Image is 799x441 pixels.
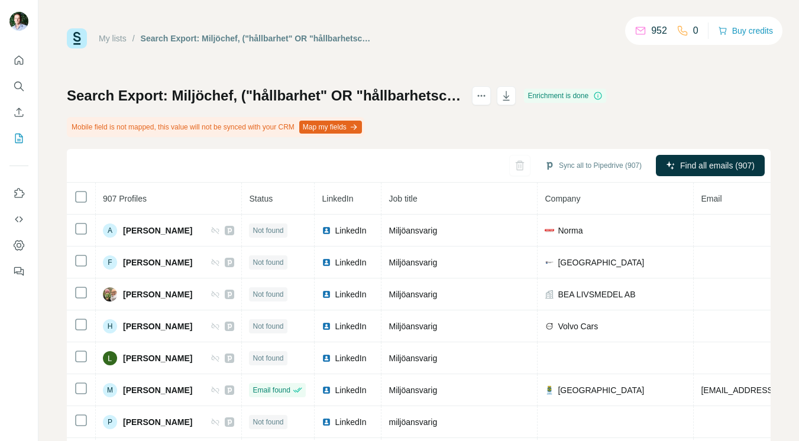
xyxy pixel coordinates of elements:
span: LinkedIn [335,352,366,364]
span: Norma [558,225,583,236]
span: Email found [253,385,290,395]
div: Search Export: Miljöchef, ("hållbarhet" OR "hållbarhetschef" OR "hållbarhetsansvarig" OR "hållbar... [141,33,376,44]
span: Email [701,194,722,203]
span: Miljöansvarig [389,354,437,363]
img: company-logo [545,322,554,331]
div: Mobile field is not mapped, this value will not be synced with your CRM [67,117,364,137]
span: [PERSON_NAME] [123,320,192,332]
p: 0 [693,24,698,38]
img: LinkedIn logo [322,258,331,267]
span: Find all emails (907) [680,160,755,171]
span: BEA LIVSMEDEL AB [558,288,635,300]
span: Miljöansvarig [389,258,437,267]
button: Dashboard [9,235,28,256]
span: Job title [389,194,417,203]
h1: Search Export: Miljöchef, ("hållbarhet" OR "hållbarhetschef" OR "hållbarhetsansvarig" OR "hållbar... [67,86,461,105]
span: [PERSON_NAME] [123,416,192,428]
span: Not found [253,321,283,332]
img: LinkedIn logo [322,322,331,331]
button: Buy credits [718,22,773,39]
span: Not found [253,289,283,300]
span: Volvo Cars [558,320,598,332]
span: LinkedIn [335,257,366,268]
img: LinkedIn logo [322,417,331,427]
button: actions [472,86,491,105]
img: Avatar [9,12,28,31]
span: [PERSON_NAME] [123,352,192,364]
button: My lists [9,128,28,149]
span: Miljöansvarig [389,290,437,299]
div: H [103,319,117,333]
span: Not found [253,257,283,268]
span: Not found [253,225,283,236]
span: LinkedIn [335,384,366,396]
button: Search [9,76,28,97]
span: Not found [253,417,283,427]
button: Use Surfe on LinkedIn [9,183,28,204]
img: Surfe Logo [67,28,87,48]
div: F [103,255,117,270]
span: LinkedIn [322,194,353,203]
img: company-logo [545,385,554,395]
span: Miljöansvarig [389,226,437,235]
img: Avatar [103,351,117,365]
span: Miljöansvarig [389,385,437,395]
span: miljöansvarig [389,417,437,427]
button: Find all emails (907) [656,155,765,176]
button: Use Surfe API [9,209,28,230]
span: [PERSON_NAME] [123,257,192,268]
img: LinkedIn logo [322,354,331,363]
span: LinkedIn [335,288,366,300]
img: LinkedIn logo [322,290,331,299]
span: Not found [253,353,283,364]
span: [GEOGRAPHIC_DATA] [558,384,644,396]
div: M [103,383,117,397]
div: P [103,415,117,429]
button: Sync all to Pipedrive (907) [536,157,650,174]
div: A [103,223,117,238]
img: company-logo [545,226,554,235]
button: Map my fields [299,121,362,134]
span: Status [249,194,273,203]
button: Quick start [9,50,28,71]
li: / [132,33,135,44]
span: [PERSON_NAME] [123,384,192,396]
span: LinkedIn [335,225,366,236]
div: Enrichment is done [524,89,606,103]
a: My lists [99,34,127,43]
button: Enrich CSV [9,102,28,123]
img: Avatar [103,287,117,301]
img: LinkedIn logo [322,226,331,235]
span: Miljöansvarig [389,322,437,331]
span: 907 Profiles [103,194,147,203]
button: Feedback [9,261,28,282]
span: [PERSON_NAME] [123,288,192,300]
span: LinkedIn [335,320,366,332]
span: [GEOGRAPHIC_DATA] [558,257,644,268]
span: LinkedIn [335,416,366,428]
span: [PERSON_NAME] [123,225,192,236]
p: 952 [651,24,667,38]
img: company-logo [545,258,554,267]
span: Company [545,194,580,203]
img: LinkedIn logo [322,385,331,395]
